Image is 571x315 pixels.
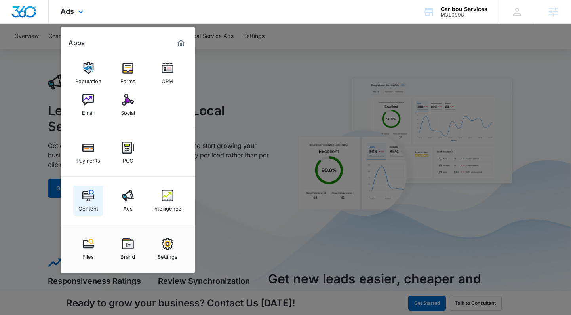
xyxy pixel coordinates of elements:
[73,58,103,88] a: Reputation
[120,74,135,84] div: Forms
[113,138,143,168] a: POS
[152,234,183,264] a: Settings
[113,58,143,88] a: Forms
[441,12,487,18] div: account id
[113,186,143,216] a: Ads
[73,138,103,168] a: Payments
[162,74,173,84] div: CRM
[73,234,103,264] a: Files
[158,250,177,260] div: Settings
[113,234,143,264] a: Brand
[123,154,133,164] div: POS
[76,154,100,164] div: Payments
[75,74,101,84] div: Reputation
[82,106,95,116] div: Email
[61,7,74,15] span: Ads
[121,106,135,116] div: Social
[113,90,143,120] a: Social
[73,90,103,120] a: Email
[78,201,98,212] div: Content
[120,250,135,260] div: Brand
[441,6,487,12] div: account name
[152,186,183,216] a: Intelligence
[73,186,103,216] a: Content
[152,58,183,88] a: CRM
[175,37,187,49] a: Marketing 360® Dashboard
[153,201,181,212] div: Intelligence
[82,250,94,260] div: Files
[123,201,133,212] div: Ads
[69,39,85,47] h2: Apps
